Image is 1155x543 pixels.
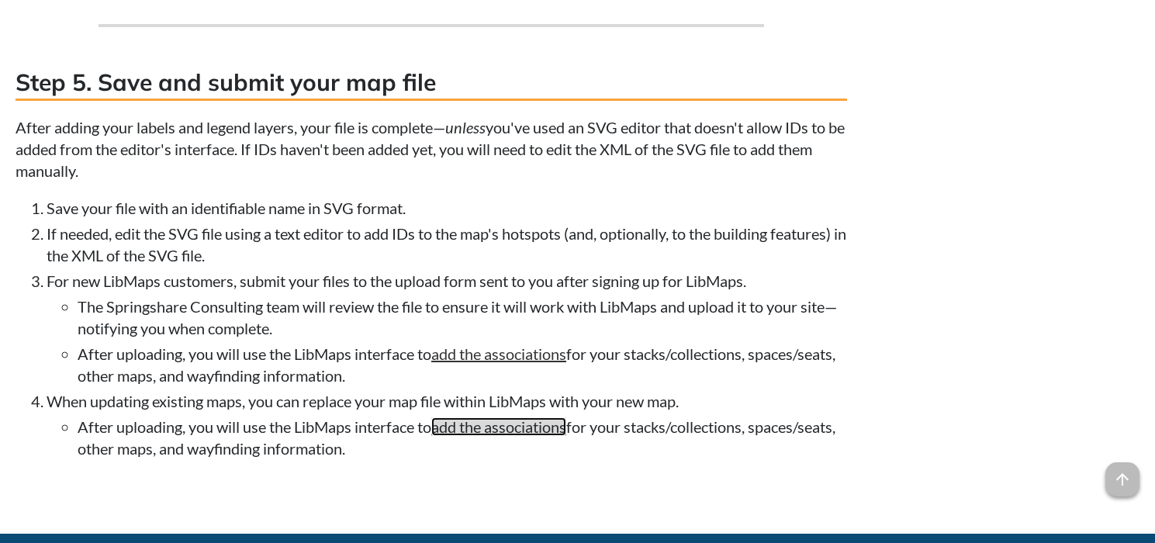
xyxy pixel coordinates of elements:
li: The Springshare Consulting team will review the file to ensure it will work with LibMaps and uplo... [78,296,847,339]
li: If needed, edit the SVG file using a text editor to add IDs to the map's hotspots (and, optionall... [47,223,847,266]
em: unless [445,118,486,137]
span: arrow_upward [1105,462,1139,496]
p: After adding your labels and legend layers, your file is complete— you've used an SVG editor that... [16,116,847,182]
a: add the associations [431,344,566,363]
li: After uploading, you will use the LibMaps interface to for your stacks/collections, spaces/seats,... [78,416,847,459]
li: Save your file with an identifiable name in SVG format. [47,197,847,219]
li: For new LibMaps customers, submit your files to the upload form sent to you after signing up for ... [47,270,847,386]
h3: Step 5. Save and submit your map file [16,66,847,101]
a: add the associations [431,417,566,436]
li: After uploading, you will use the LibMaps interface to for your stacks/collections, spaces/seats,... [78,343,847,386]
a: arrow_upward [1105,464,1139,482]
li: When updating existing maps, you can replace your map file within LibMaps with your new map. [47,390,847,459]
